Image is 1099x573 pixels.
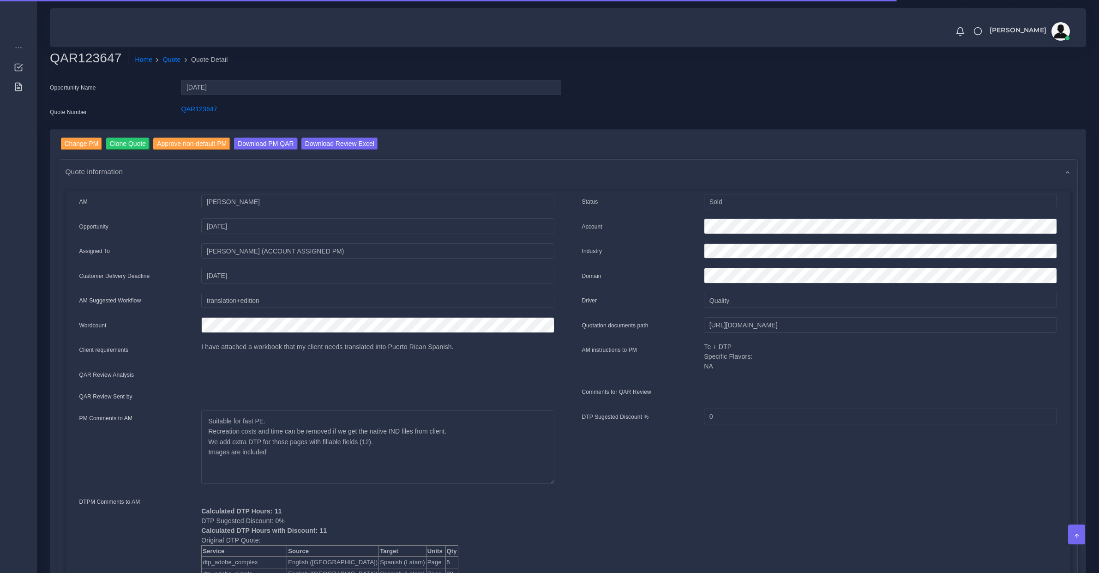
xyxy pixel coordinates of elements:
label: QAR Review Sent by [79,392,132,401]
th: Units [426,545,445,557]
th: Qty [445,545,458,557]
input: Download PM QAR [234,138,297,150]
input: Change PM [61,138,102,150]
th: Target [379,545,426,557]
label: Comments for QAR Review [582,388,651,396]
label: Account [582,223,602,231]
label: AM instructions to PM [582,346,637,354]
h2: QAR123647 [50,50,128,66]
input: Clone Quote [106,138,150,150]
p: Te + DTP Specific Flavors: NA [704,342,1057,371]
td: Spanish (Latam) [379,557,426,568]
td: Page [426,557,445,568]
input: Download Review Excel [301,138,378,150]
b: Calculated DTP Hours with Discount: 11 [201,527,327,534]
td: 5 [445,557,458,568]
label: Quotation documents path [582,321,649,330]
label: Domain [582,272,601,280]
td: dtp_adobe_complex [202,557,287,568]
textarea: Suitable for fast PE. Recreation costs and time can be removed if we get the native IND files fro... [201,410,554,484]
label: PM Comments to AM [79,414,133,422]
th: Service [202,545,287,557]
a: Home [135,55,152,65]
label: DTPM Comments to AM [79,498,140,506]
label: Customer Delivery Deadline [79,272,150,280]
b: Calculated DTP Hours: 11 [201,507,282,515]
label: Client requirements [79,346,129,354]
label: AM [79,198,88,206]
input: Approve non-default PM [153,138,230,150]
div: Quote information [59,160,1077,183]
td: English ([GEOGRAPHIC_DATA]) [287,557,379,568]
label: Quote Number [50,108,87,116]
label: Opportunity Name [50,84,96,92]
a: [PERSON_NAME]avatar [985,22,1073,41]
input: pm [201,243,554,259]
a: QAR123647 [181,105,217,113]
span: Quote information [66,166,123,177]
label: AM Suggested Workflow [79,296,141,305]
li: Quote Detail [181,55,228,65]
label: Industry [582,247,602,255]
a: Quote [163,55,181,65]
img: avatar [1051,22,1070,41]
p: I have attached a workbook that my client needs translated into Puerto Rican Spanish. [201,342,554,352]
label: QAR Review Analysis [79,371,134,379]
label: Driver [582,296,597,305]
label: DTP Sugested Discount % [582,413,649,421]
label: Assigned To [79,247,110,255]
label: Status [582,198,598,206]
th: Source [287,545,379,557]
span: [PERSON_NAME] [990,27,1046,33]
label: Wordcount [79,321,107,330]
label: Opportunity [79,223,109,231]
